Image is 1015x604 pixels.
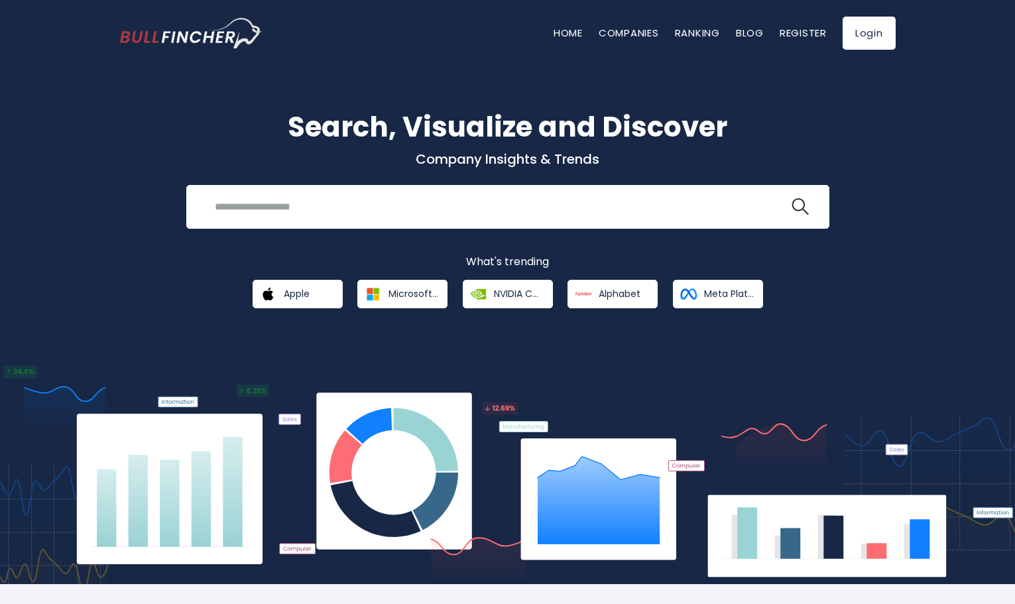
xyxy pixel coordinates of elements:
a: Alphabet [567,280,658,308]
a: Register [780,26,827,40]
p: What's trending [120,255,896,269]
a: NVIDIA Corporation [463,280,553,308]
a: Ranking [675,26,720,40]
a: Home [554,26,583,40]
a: Apple [253,280,343,308]
a: Blog [736,26,764,40]
a: Companies [599,26,659,40]
span: Meta Platforms [704,288,754,300]
span: NVIDIA Corporation [494,288,544,300]
a: Login [843,17,896,50]
a: Microsoft Corporation [357,280,448,308]
span: Apple [284,288,310,300]
span: Alphabet [599,288,640,300]
img: search icon [792,198,809,215]
h1: Search, Visualize and Discover [120,106,896,148]
p: Company Insights & Trends [120,151,896,168]
a: Go to homepage [120,18,263,48]
img: bullfincher logo [120,18,263,48]
span: Microsoft Corporation [388,288,438,300]
a: Meta Platforms [673,280,763,308]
